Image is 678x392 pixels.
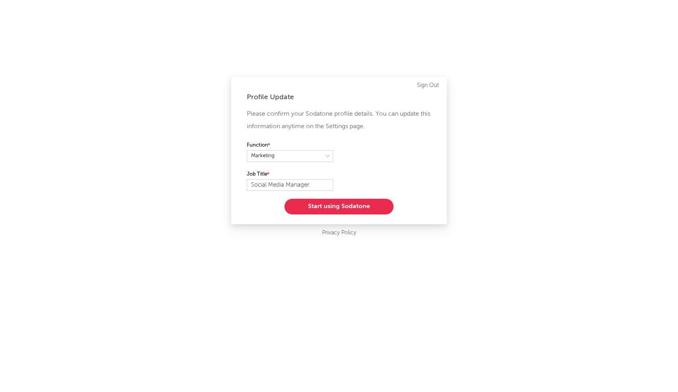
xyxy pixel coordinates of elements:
[247,141,333,150] label: Function
[247,108,431,133] p: Please confirm your Sodatone profile details. You can update this information anytime on the Sett...
[284,199,394,214] button: Start using Sodatone
[247,93,431,102] div: Profile Update
[247,170,333,179] label: Job Title
[322,228,356,238] a: Privacy Policy
[417,81,439,90] a: Sign Out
